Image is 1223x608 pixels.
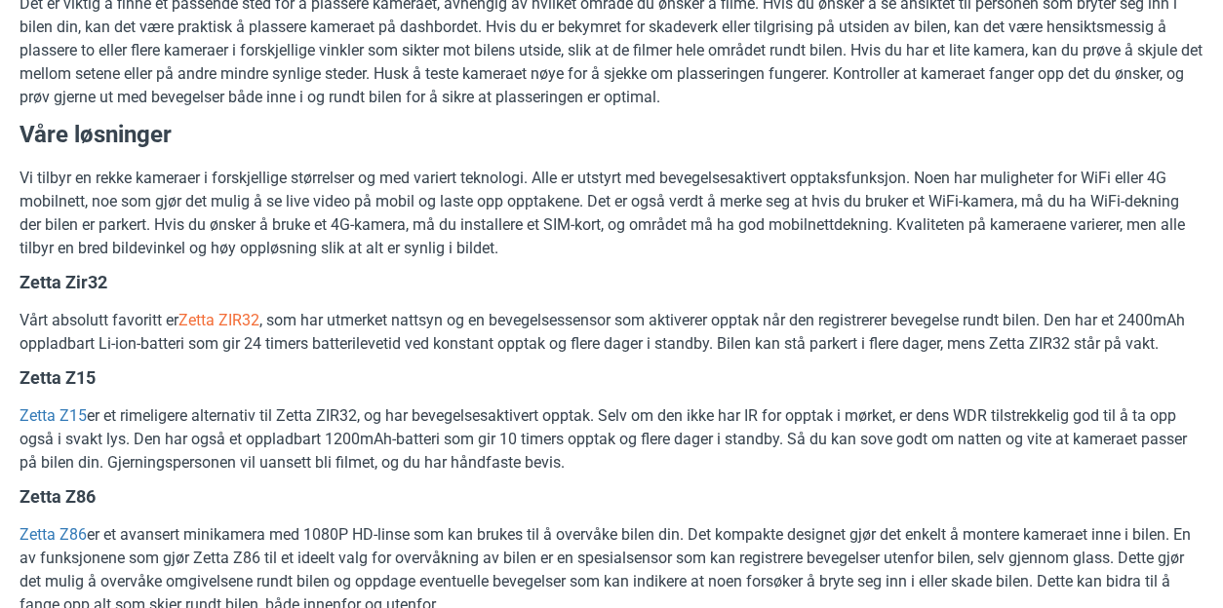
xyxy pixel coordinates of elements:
[178,309,259,332] a: Zetta ZIR32
[20,309,1203,356] p: Vårt absolutt favoritt er , som har utmerket nattsyn og en bevegelsessensor som aktiverer opptak ...
[20,270,1203,294] h4: Zetta Zir32
[20,404,87,428] a: Zetta Z15
[20,523,87,547] a: Zetta Z86
[20,404,1203,475] p: er et rimeligere alternativ til Zetta ZIR32, og har bevegelsesaktivert opptak. Selv om den ikke h...
[20,167,1203,260] p: Vi tilbyr en rekke kameraer i forskjellige størrelser og med variert teknologi. Alle er utstyrt m...
[20,119,1203,152] h3: Våre løsninger
[20,484,1203,509] h4: Zetta Z86
[20,365,1203,390] h4: Zetta Z15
